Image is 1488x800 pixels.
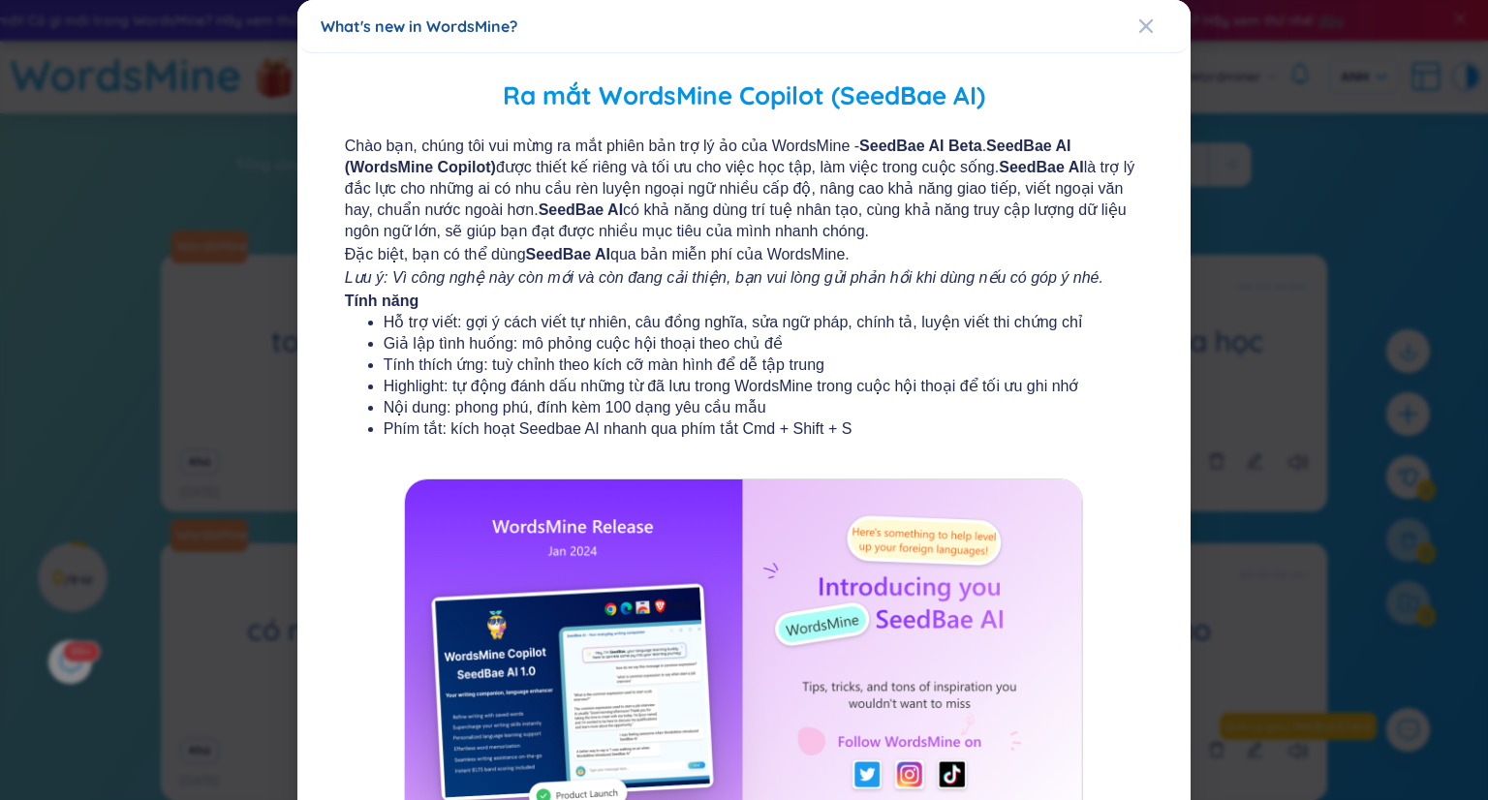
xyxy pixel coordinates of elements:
h2: Ra mắt WordsMine Copilot (SeedBae AI) [325,77,1162,116]
b: SeedBae AI [999,159,1083,175]
li: Highlight: tự động đánh dấu những từ đã lưu trong WordsMine trong cuộc hội thoại để tối ưu ghi nhớ [384,376,1104,397]
b: SeedBae AI Beta [859,138,982,154]
b: SeedBae AI [539,201,623,218]
span: Đặc biệt, bạn có thể dùng qua bản miễn phí của WordsMine. [345,244,1143,265]
li: Giả lập tình huống: mô phỏng cuộc hội thoại theo chủ đề [384,333,1104,354]
i: Lưu ý: Vì công nghệ này còn mới và còn đang cải thiện, bạn vui lòng gửi phản hồi khi dùng nếu có ... [345,269,1103,286]
b: Tính năng [345,292,418,309]
span: Chào bạn, chúng tôi vui mừng ra mắt phiên bản trợ lý ảo của WordsMine - . được thiết kế riêng và ... [345,136,1143,242]
b: SeedBae AI [526,246,610,262]
li: Tính thích ứng: tuỳ chỉnh theo kích cỡ màn hình để dễ tập trung [384,354,1104,376]
div: What's new in WordsMine? [321,15,1167,37]
li: Hỗ trợ viết: gợi ý cách viết tự nhiên, câu đồng nghĩa, sửa ngữ pháp, chính tả, luyện viết thi chứ... [384,312,1104,333]
li: Nội dung: phong phú, đính kèm 100 dạng yêu cầu mẫu [384,397,1104,418]
li: Phím tắt: kích hoạt Seedbae AI nhanh qua phím tắt Cmd + Shift + S [384,418,1104,440]
b: SeedBae AI (WordsMine Copilot) [345,138,1071,175]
